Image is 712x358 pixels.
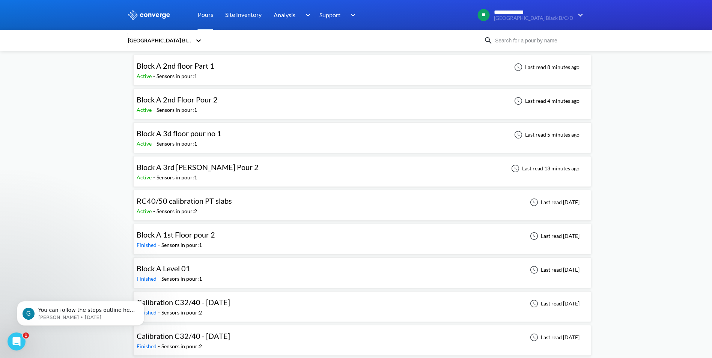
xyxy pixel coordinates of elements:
div: Last read 13 minutes ago [507,164,582,173]
span: Support [319,10,340,20]
span: 1 [23,332,29,338]
div: Last read 8 minutes ago [510,63,582,72]
div: [GEOGRAPHIC_DATA] Black B/C/D [127,36,192,45]
a: RC40/50 calibration PT slabsActive-Sensors in pour:2Last read [DATE] [133,199,591,205]
div: Last read 4 minutes ago [510,96,582,105]
div: Sensors in pour: 2 [157,207,197,215]
span: Active [137,73,153,79]
img: downArrow.svg [346,11,358,20]
span: Finished [137,275,158,282]
span: Block A 3d floor pour no 1 [137,129,221,138]
div: Last read [DATE] [526,265,582,274]
a: Block A 3d floor pour no 1Active-Sensors in pour:1Last read 5 minutes ago [133,131,591,137]
img: downArrow.svg [573,11,585,20]
a: Block A 1st Floor pour 2Finished-Sensors in pour:1Last read [DATE] [133,232,591,239]
span: RC40/50 calibration PT slabs [137,196,232,205]
a: Block A 2nd Floor Pour 2Active-Sensors in pour:1Last read 4 minutes ago [133,97,591,104]
span: Calibration C32/40 - [DATE] [137,298,230,307]
div: Last read [DATE] [526,198,582,207]
div: Sensors in pour: 1 [157,173,197,182]
div: Sensors in pour: 1 [161,275,202,283]
a: Calibration C32/40 - [DATE]Finished-Sensors in pour:2Last read [DATE] [133,334,591,340]
a: Calibration C32/40 - [DATE]Finished-Sensors in pour:2Last read [DATE] [133,300,591,306]
span: - [158,343,161,349]
span: Block A 2nd floor Part 1 [137,61,214,70]
div: Sensors in pour: 1 [161,241,202,249]
span: Active [137,208,153,214]
span: Active [137,174,153,181]
span: Finished [137,242,158,248]
span: Block A 1st Floor pour 2 [137,230,215,239]
span: You can follow the steps outline here for the web platform [URL][DOMAIN_NAME] Other wise on the m... [33,22,129,65]
a: Block A 3rd [PERSON_NAME] Pour 2Active-Sensors in pour:1Last read 13 minutes ago [133,165,591,171]
span: Block A 2nd Floor Pour 2 [137,95,218,104]
span: Block A Level 01 [137,264,190,273]
span: Active [137,140,153,147]
span: Calibration C32/40 - [DATE] [137,331,230,340]
div: Sensors in pour: 1 [157,140,197,148]
a: Block A Level 01Finished-Sensors in pour:1Last read [DATE] [133,266,591,272]
img: logo_ewhite.svg [127,10,171,20]
div: Sensors in pour: 1 [157,106,197,114]
div: Sensors in pour: 2 [161,342,202,350]
div: Sensors in pour: 1 [157,72,197,80]
span: Block A 3rd [PERSON_NAME] Pour 2 [137,162,259,171]
div: Last read [DATE] [526,333,582,342]
p: Message from Greg, sent 6d ago [33,29,129,36]
span: - [153,107,157,113]
span: - [153,208,157,214]
a: Block A 2nd floor Part 1Active-Sensors in pour:1Last read 8 minutes ago [133,63,591,70]
div: Last read [DATE] [526,299,582,308]
span: - [153,174,157,181]
span: - [158,242,161,248]
img: icon-search.svg [484,36,493,45]
span: Active [137,107,153,113]
span: - [158,309,161,316]
input: Search for a pour by name [493,36,584,45]
img: downArrow.svg [300,11,312,20]
span: [GEOGRAPHIC_DATA] Black B/C/D [494,15,573,21]
div: Last read 5 minutes ago [510,130,582,139]
iframe: Intercom live chat [8,332,26,350]
span: Analysis [274,10,295,20]
div: Last read [DATE] [526,232,582,241]
span: - [153,140,157,147]
div: Sensors in pour: 2 [161,308,202,317]
span: - [153,73,157,79]
span: - [158,275,161,282]
iframe: Intercom notifications message [6,285,156,338]
span: Finished [137,343,158,349]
